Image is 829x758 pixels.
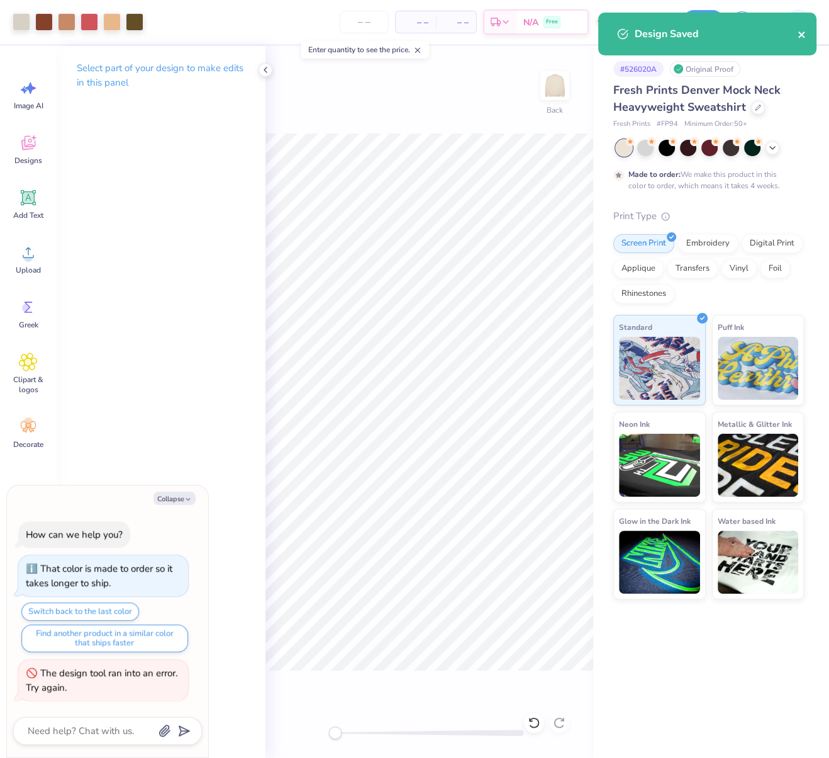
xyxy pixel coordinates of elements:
span: Designs [14,156,42,166]
span: Decorate [13,439,43,450]
img: Neon Ink [619,434,700,497]
span: Minimum Order: 50 + [684,119,747,130]
span: Image AI [14,101,43,111]
div: Embroidery [678,234,738,253]
div: We make this product in this color to order, which means it takes 4 weeks. [628,169,783,191]
div: Applique [613,259,664,278]
button: Switch back to the last color [21,602,139,621]
span: Add Text [13,210,43,220]
button: Find another product in a similar color that ships faster [21,625,188,652]
span: Fresh Prints Denver Mock Neck Heavyweight Sweatshirt [613,82,781,115]
span: Free [546,18,558,26]
input: – – [340,11,389,33]
div: Accessibility label [329,727,342,739]
strong: Made to order: [628,169,681,179]
div: Vinyl [721,259,757,278]
div: That color is made to order so it takes longer to ship. [26,562,172,589]
img: Metallic & Glitter Ink [718,434,799,497]
input: Untitled Design [614,9,676,35]
span: – – [403,16,428,29]
div: Screen Print [613,234,674,253]
span: N/A [523,16,538,29]
img: Glow in the Dark Ink [619,531,700,594]
div: Print Type [613,209,804,223]
div: Back [547,105,563,116]
span: Fresh Prints [613,119,650,130]
div: Transfers [667,259,718,278]
img: Puff Ink [718,337,799,400]
span: Puff Ink [718,320,744,334]
span: Standard [619,320,652,334]
div: Design Saved [635,26,798,42]
div: Foil [760,259,790,278]
span: – – [443,16,469,29]
img: Katrina Mae Mijares [786,9,811,35]
button: close [798,26,806,42]
img: Water based Ink [718,531,799,594]
div: The design tool ran into an error. Try again. [26,667,177,694]
span: Clipart & logos [8,375,49,395]
span: Greek [19,320,38,330]
span: Neon Ink [619,417,650,431]
span: # FP94 [657,119,678,130]
span: Metallic & Glitter Ink [718,417,792,431]
div: Rhinestones [613,285,674,303]
div: Digital Print [742,234,803,253]
button: Collapse [153,492,196,505]
div: # 526020A [613,61,664,77]
div: Original Proof [670,61,740,77]
p: Select part of your design to make edits in this panel [77,61,245,90]
span: Water based Ink [718,514,776,528]
img: Standard [619,337,700,400]
img: Back [542,73,567,98]
div: Enter quantity to see the price. [301,41,429,59]
span: Upload [16,265,41,275]
span: Glow in the Dark Ink [619,514,691,528]
a: KM [762,9,816,35]
div: How can we help you? [26,528,123,541]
